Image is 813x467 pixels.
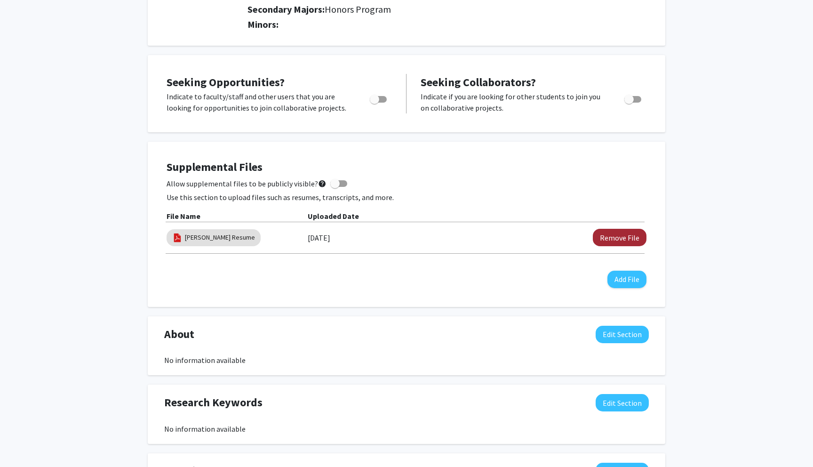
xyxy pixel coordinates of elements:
span: Seeking Collaborators? [421,75,536,89]
h4: Supplemental Files [167,161,646,174]
a: [PERSON_NAME] Resume [185,233,255,242]
div: No information available [164,354,649,366]
span: Honors Program [325,3,391,15]
div: Toggle [366,91,392,105]
p: Indicate if you are looking for other students to join you on collaborative projects. [421,91,606,113]
button: Edit Research Keywords [596,394,649,411]
button: Remove Nilansh Gupta Resume File [593,229,646,246]
h2: Minors: [247,19,649,30]
span: Seeking Opportunities? [167,75,285,89]
span: Research Keywords [164,394,263,411]
iframe: Chat [7,425,40,460]
label: [DATE] [308,230,330,246]
div: No information available [164,423,649,435]
img: pdf_icon.png [172,233,183,243]
div: Toggle [621,91,646,105]
p: Use this section to upload files such as resumes, transcripts, and more. [167,192,646,203]
h2: Secondary Majors: [247,4,649,15]
span: About [164,326,194,343]
button: Add File [607,271,646,288]
mat-icon: help [318,178,327,189]
button: Edit About [596,326,649,343]
b: Uploaded Date [308,211,359,221]
b: File Name [167,211,200,221]
span: Allow supplemental files to be publicly visible? [167,178,327,189]
p: Indicate to faculty/staff and other users that you are looking for opportunities to join collabor... [167,91,352,113]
